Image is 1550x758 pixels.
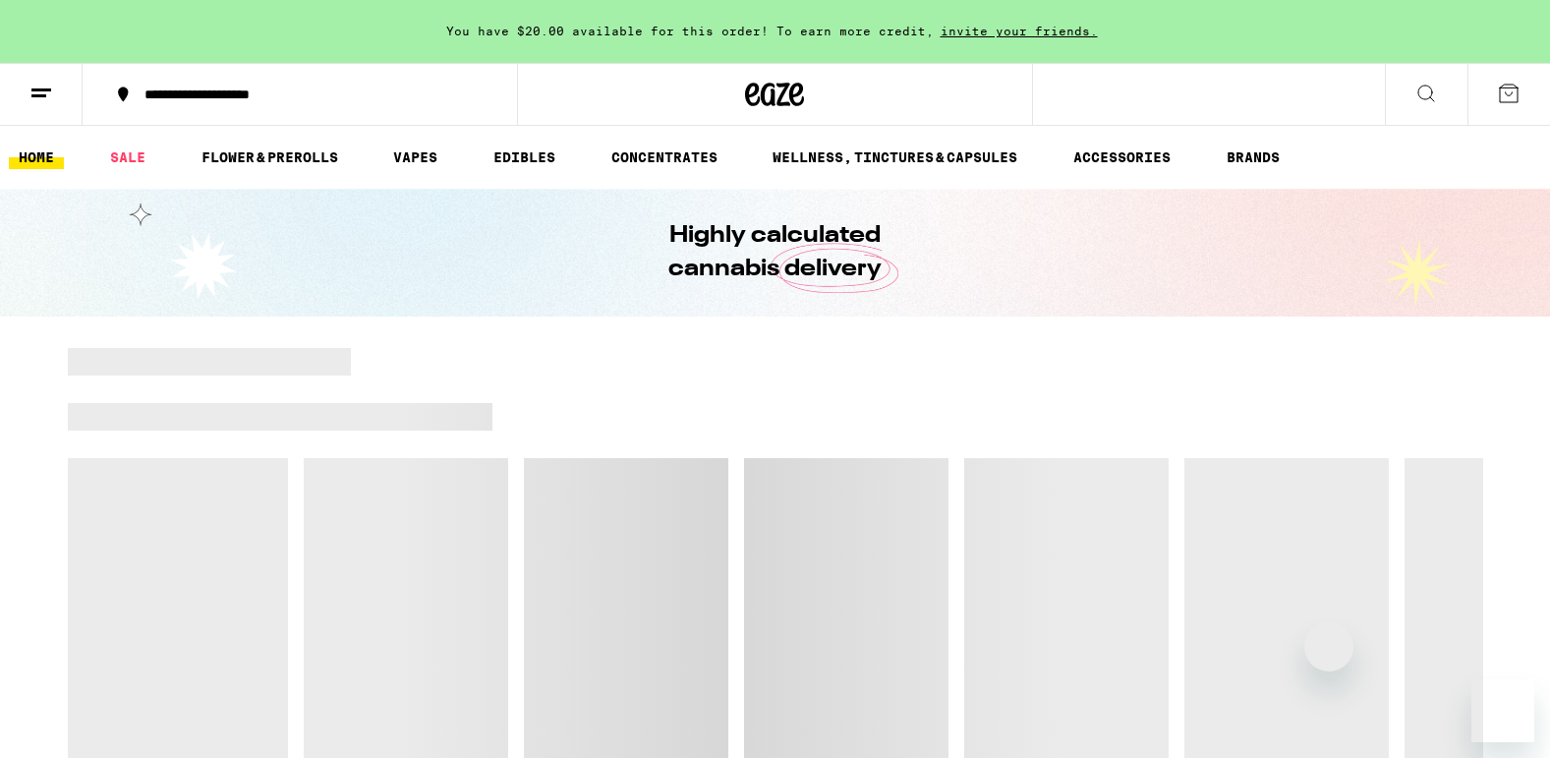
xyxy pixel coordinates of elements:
a: FLOWER & PREROLLS [192,146,348,169]
a: SALE [100,146,155,169]
a: BRANDS [1217,146,1290,169]
a: ACCESSORIES [1063,146,1180,169]
a: EDIBLES [484,146,565,169]
a: VAPES [383,146,447,169]
span: You have $20.00 available for this order! To earn more credit, [446,25,934,37]
a: HOME [9,146,64,169]
iframe: Button to launch messaging window [1471,679,1534,742]
iframe: Close message [1304,622,1353,671]
a: CONCENTRATES [602,146,727,169]
h1: Highly calculated cannabis delivery [613,219,938,286]
span: invite your friends. [934,25,1105,37]
a: WELLNESS, TINCTURES & CAPSULES [763,146,1027,169]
